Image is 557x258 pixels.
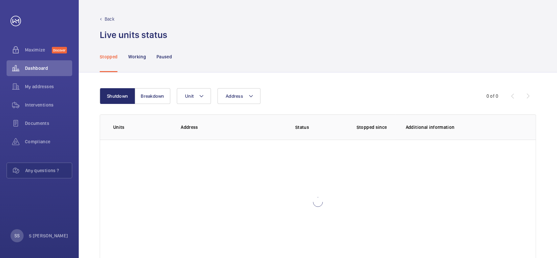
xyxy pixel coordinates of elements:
[25,120,72,127] span: Documents
[100,53,117,60] p: Stopped
[357,124,395,130] p: Stopped since
[25,83,72,90] span: My addresses
[226,93,243,99] span: Address
[14,232,20,239] p: SS
[217,88,260,104] button: Address
[25,65,72,71] span: Dashboard
[181,124,258,130] p: Address
[406,124,523,130] p: Additional information
[52,47,67,53] span: Discover
[100,29,167,41] h1: Live units status
[25,167,72,174] span: Any questions ?
[128,53,146,60] p: Working
[105,16,114,22] p: Back
[25,138,72,145] span: Compliance
[263,124,341,130] p: Status
[177,88,211,104] button: Unit
[100,88,135,104] button: Shutdown
[185,93,194,99] span: Unit
[29,232,68,239] p: S [PERSON_NAME]
[135,88,170,104] button: Breakdown
[156,53,172,60] p: Paused
[25,102,72,108] span: Interventions
[113,124,170,130] p: Units
[486,93,498,99] div: 0 of 0
[25,47,52,53] span: Maximize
